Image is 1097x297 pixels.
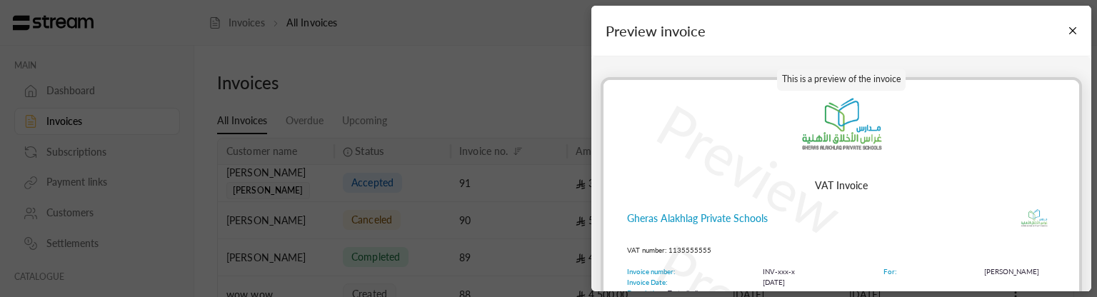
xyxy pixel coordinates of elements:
img: Logo [1013,197,1056,240]
p: Invoice number: [627,266,675,277]
button: Close [1061,19,1086,44]
p: Invoice Date: [627,277,675,288]
p: Preview [642,82,858,256]
span: Preview invoice [606,20,706,41]
p: [PERSON_NAME] [984,266,1056,277]
p: This is a preview of the invoice [777,69,906,91]
img: headernowwwww_ozgdy.png [603,80,1079,166]
p: VAT Invoice [627,178,1056,193]
p: For: [883,266,896,277]
p: VAT number: 1135555555 [627,245,1056,256]
p: INV-xxx-x [763,266,795,277]
p: Gheras Alakhlag Private Schools [627,211,768,226]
